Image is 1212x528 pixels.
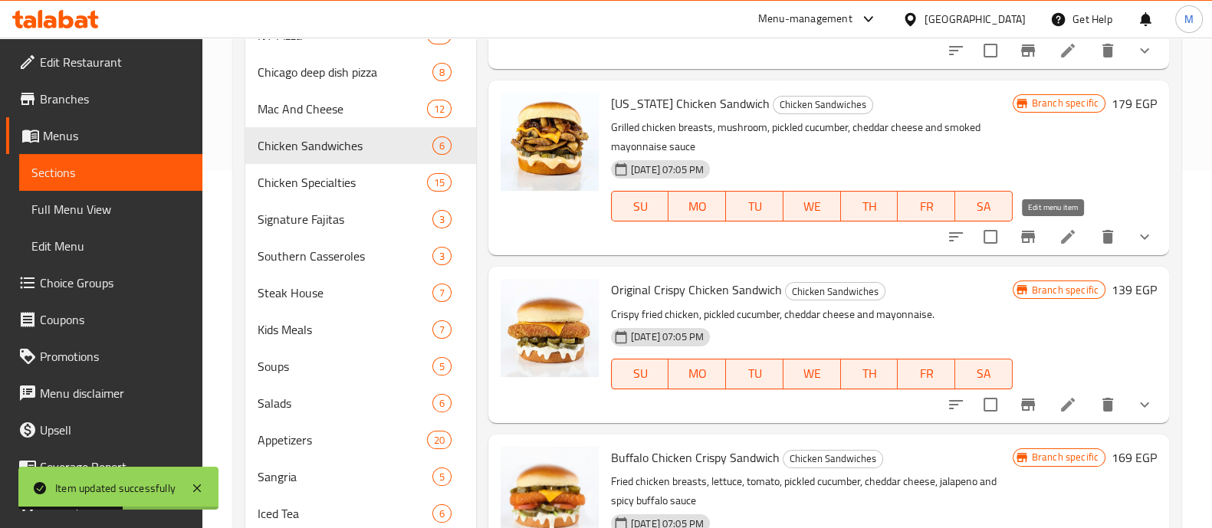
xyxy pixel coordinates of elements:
[40,457,190,476] span: Coverage Report
[847,362,892,385] span: TH
[774,96,872,113] span: Chicken Sandwiches
[618,195,663,218] span: SU
[1135,41,1154,60] svg: Show Choices
[258,394,432,412] div: Salads
[433,470,451,484] span: 5
[841,191,898,221] button: TH
[432,210,452,228] div: items
[245,127,476,164] div: Chicken Sandwiches6
[245,238,476,274] div: Southern Casseroles3
[1059,41,1077,60] a: Edit menu item
[428,175,451,190] span: 15
[773,96,873,114] div: Chicken Sandwiches
[668,359,726,389] button: MO
[1026,96,1105,110] span: Branch specific
[40,310,190,329] span: Coupons
[258,320,432,339] span: Kids Meals
[245,90,476,127] div: Mac And Cheese12
[432,504,452,523] div: items
[19,154,202,191] a: Sections
[611,359,669,389] button: SU
[258,100,427,118] span: Mac And Cheese
[611,472,1013,510] p: Fried chicken breasts, lettuce, tomato, pickled cucumber, cheddar cheese, jalapeno and spicy buff...
[841,359,898,389] button: TH
[726,191,783,221] button: TU
[432,63,452,81] div: items
[6,448,202,485] a: Coverage Report
[1126,218,1163,255] button: show more
[433,212,451,227] span: 3
[1089,218,1126,255] button: delete
[783,191,841,221] button: WE
[1089,32,1126,69] button: delete
[732,195,777,218] span: TU
[19,228,202,264] a: Edit Menu
[55,480,176,497] div: Item updated successfully
[611,278,782,301] span: Original Crispy Chicken Sandwich
[611,92,770,115] span: [US_STATE] Chicken Sandwich
[433,359,451,374] span: 5
[258,63,432,81] div: Chicago deep dish pizza
[245,201,476,238] div: Signature Fajitas3
[258,247,432,265] span: Southern Casseroles
[6,485,202,522] a: Grocery Checklist
[904,195,949,218] span: FR
[501,93,599,191] img: New York Chicken Sandwich
[1112,447,1157,468] h6: 169 EGP
[427,173,452,192] div: items
[6,80,202,117] a: Branches
[938,218,974,255] button: sort-choices
[974,221,1007,253] span: Select to update
[1112,279,1157,300] h6: 139 EGP
[245,54,476,90] div: Chicago deep dish pizza8
[938,386,974,423] button: sort-choices
[258,284,432,302] div: Steak House
[432,394,452,412] div: items
[501,279,599,377] img: Original Crispy Chicken Sandwich
[1026,450,1105,464] span: Branch specific
[726,359,783,389] button: TU
[1135,395,1154,414] svg: Show Choices
[258,210,432,228] span: Signature Fajitas
[974,34,1007,67] span: Select to update
[961,362,1007,385] span: SA
[31,237,190,255] span: Edit Menu
[31,163,190,182] span: Sections
[245,458,476,495] div: Sangria5
[258,357,432,376] span: Soups
[258,136,432,155] span: Chicken Sandwiches
[668,191,726,221] button: MO
[43,126,190,145] span: Menus
[783,450,882,467] span: Chicken Sandwiches
[433,139,451,153] span: 6
[40,274,190,292] span: Choice Groups
[611,305,1013,324] p: Crispy fried chicken, pickled cucumber, cheddar cheese and mayonnaise.
[786,283,885,300] span: Chicken Sandwiches
[1112,93,1157,114] h6: 179 EGP
[1026,283,1105,297] span: Branch specific
[790,362,835,385] span: WE
[1010,218,1046,255] button: Branch-specific-item
[618,362,663,385] span: SU
[433,65,451,80] span: 8
[904,362,949,385] span: FR
[40,53,190,71] span: Edit Restaurant
[433,286,451,300] span: 7
[433,507,451,521] span: 6
[1010,386,1046,423] button: Branch-specific-item
[245,164,476,201] div: Chicken Specialties15
[433,396,451,411] span: 6
[790,195,835,218] span: WE
[625,162,710,177] span: [DATE] 07:05 PM
[258,173,427,192] span: Chicken Specialties
[427,100,452,118] div: items
[1135,228,1154,246] svg: Show Choices
[611,118,1013,156] p: Grilled chicken breasts, mushroom, pickled cucumber, cheddar cheese and smoked mayonnaise sauce
[675,195,720,218] span: MO
[783,450,883,468] div: Chicken Sandwiches
[1184,11,1194,28] span: M
[6,264,202,301] a: Choice Groups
